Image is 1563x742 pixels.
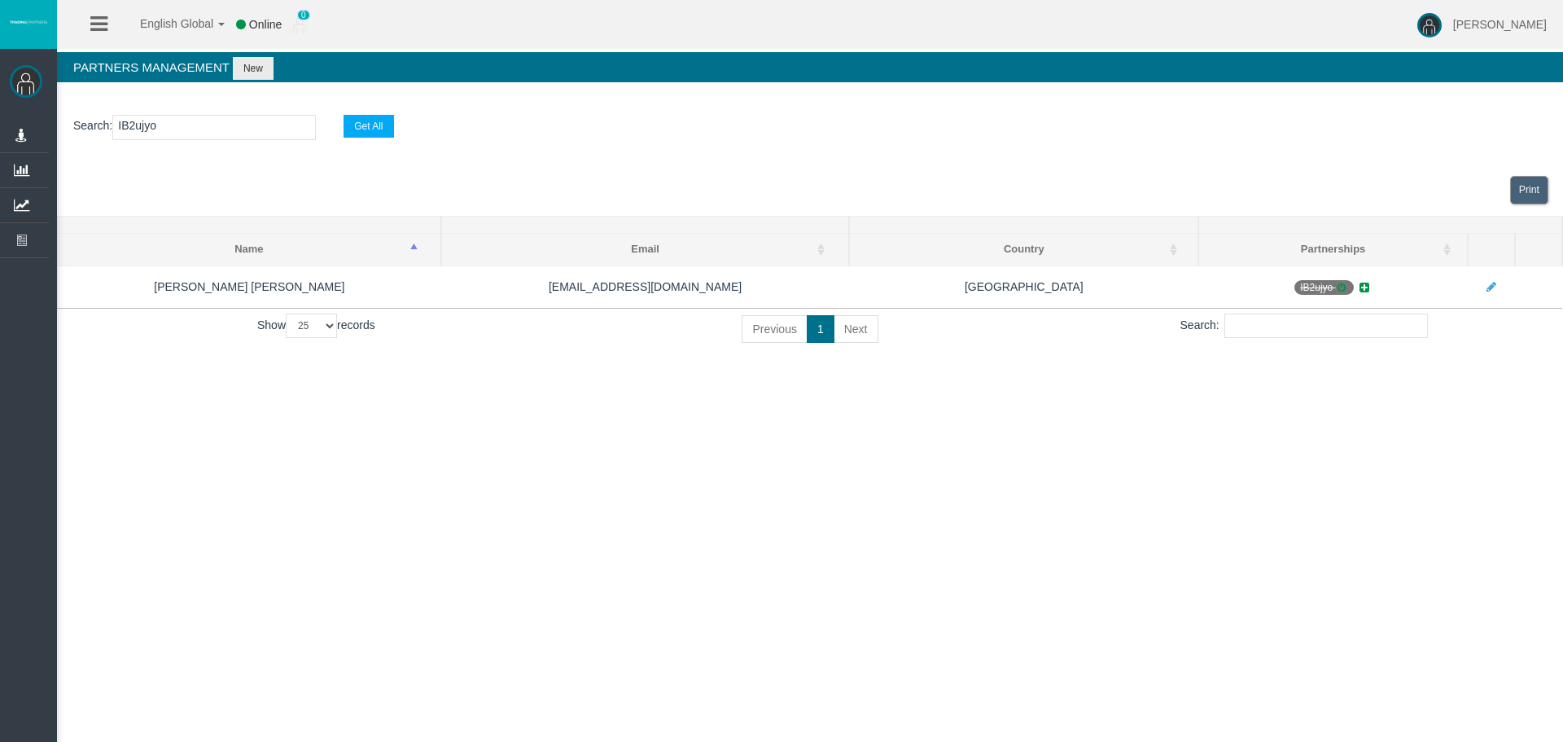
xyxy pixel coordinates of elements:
[441,266,850,308] td: [EMAIL_ADDRESS][DOMAIN_NAME]
[73,115,1547,140] p: :
[257,314,375,338] label: Show records
[73,116,109,135] label: Search
[807,315,834,343] a: 1
[849,234,1198,266] th: Country: activate to sort column ascending
[1519,184,1539,195] span: Print
[233,57,274,80] button: New
[1180,314,1428,338] label: Search:
[293,17,306,33] img: user_small.png
[73,60,230,74] span: Partners Management
[8,19,49,25] img: logo.svg
[297,10,310,20] span: 0
[441,234,850,266] th: Email: activate to sort column ascending
[344,115,393,138] button: Get All
[119,17,213,30] span: English Global
[1510,176,1548,204] a: View print view
[1224,314,1428,338] input: Search:
[1198,234,1468,266] th: Partnerships: activate to sort column ascending
[58,266,441,308] td: [PERSON_NAME] [PERSON_NAME]
[1336,283,1348,292] i: Reactivate Partnership
[1417,13,1442,37] img: user-image
[58,234,441,266] th: Name: activate to sort column descending
[1453,18,1547,31] span: [PERSON_NAME]
[742,315,807,343] a: Previous
[249,18,282,31] span: Online
[1294,280,1354,295] span: IB
[834,315,878,343] a: Next
[286,314,337,338] select: Showrecords
[1357,282,1372,293] i: Add new Partnership
[849,266,1198,308] td: [GEOGRAPHIC_DATA]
